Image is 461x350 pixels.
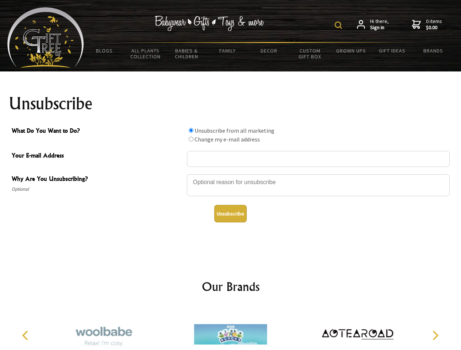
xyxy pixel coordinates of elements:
[195,127,274,134] label: Unsubscribe from all marketing
[15,278,447,295] h2: Our Brands
[412,18,442,31] a: 0 items$0.00
[370,18,389,31] span: Hi there,
[125,43,166,64] a: All Plants Collection
[426,24,442,31] strong: $0.00
[289,43,331,64] a: Custom Gift Box
[84,43,125,58] a: BLOGS
[189,137,193,141] input: What Do You Want to Do?
[214,205,247,222] button: Unsubscribe
[207,43,249,58] a: Family
[9,95,453,112] h1: Unsubscribe
[189,128,193,133] input: What Do You Want to Do?
[7,7,84,68] img: Babyware - Gifts - Toys and more...
[166,43,207,64] a: Babies & Children
[187,151,450,167] input: Your E-mail Address
[335,22,342,29] img: product search
[248,43,289,58] a: Decor
[12,151,183,162] span: Your E-mail Address
[12,174,183,185] span: Why Are You Unsubscribing?
[12,126,183,137] span: What Do You Want to Do?
[427,327,443,343] button: Next
[195,136,260,143] label: Change my e-mail address
[155,16,264,31] img: Babywear - Gifts - Toys & more
[372,43,413,58] a: Gift Ideas
[357,18,389,31] a: Hi there,Sign in
[12,185,183,194] span: Optional
[370,24,389,31] strong: Sign in
[187,174,450,196] textarea: Why Are You Unsubscribing?
[18,327,34,343] button: Previous
[330,43,372,58] a: Grown Ups
[426,18,442,31] span: 0 items
[413,43,454,58] a: Brands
